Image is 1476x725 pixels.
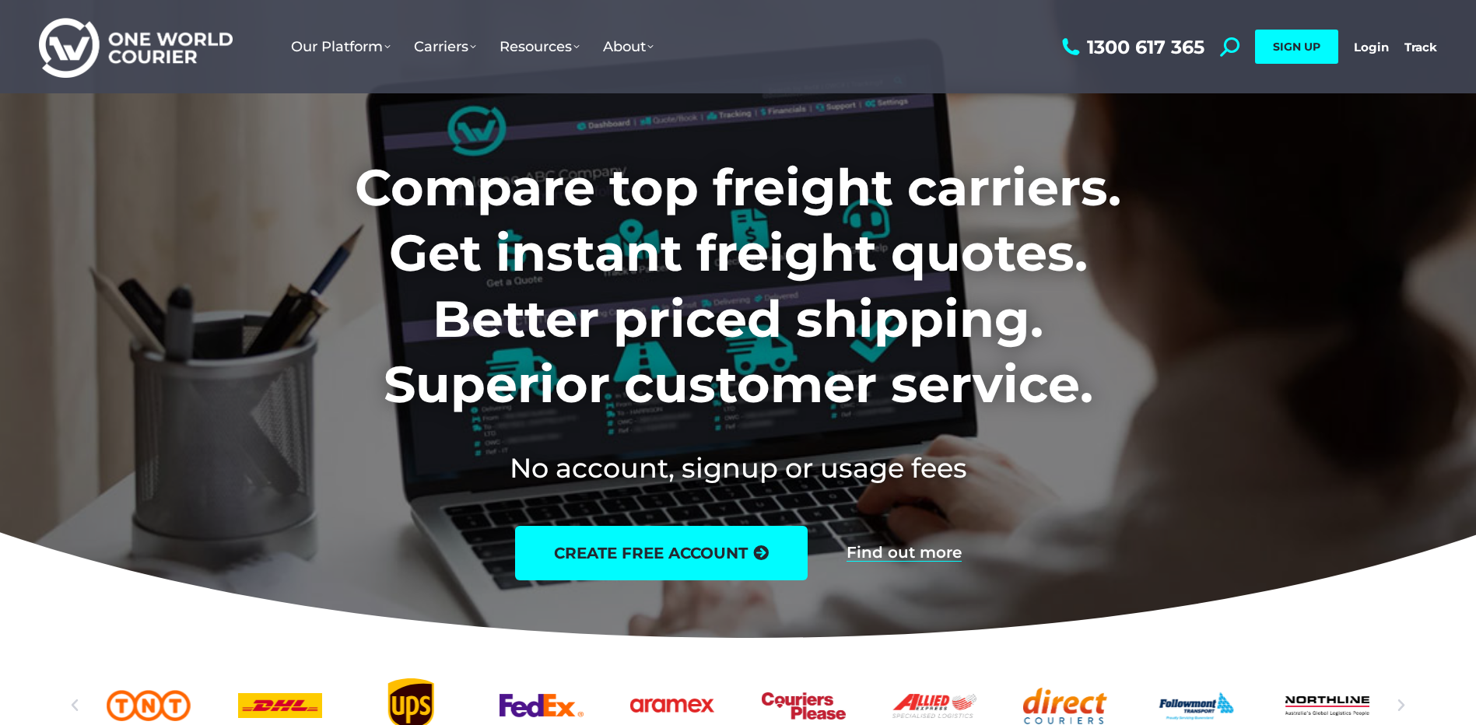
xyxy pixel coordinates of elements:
span: Resources [500,38,580,55]
a: Resources [488,23,591,71]
span: About [603,38,654,55]
a: Carriers [402,23,488,71]
a: Login [1354,40,1389,54]
span: SIGN UP [1273,40,1320,54]
a: create free account [515,526,808,580]
h1: Compare top freight carriers. Get instant freight quotes. Better priced shipping. Superior custom... [252,155,1224,418]
a: About [591,23,665,71]
a: 1300 617 365 [1058,37,1204,57]
a: SIGN UP [1255,30,1338,64]
img: One World Courier [39,16,233,79]
span: Our Platform [291,38,391,55]
a: Our Platform [279,23,402,71]
a: Find out more [847,545,962,562]
span: Carriers [414,38,476,55]
h2: No account, signup or usage fees [252,449,1224,487]
a: Track [1404,40,1437,54]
